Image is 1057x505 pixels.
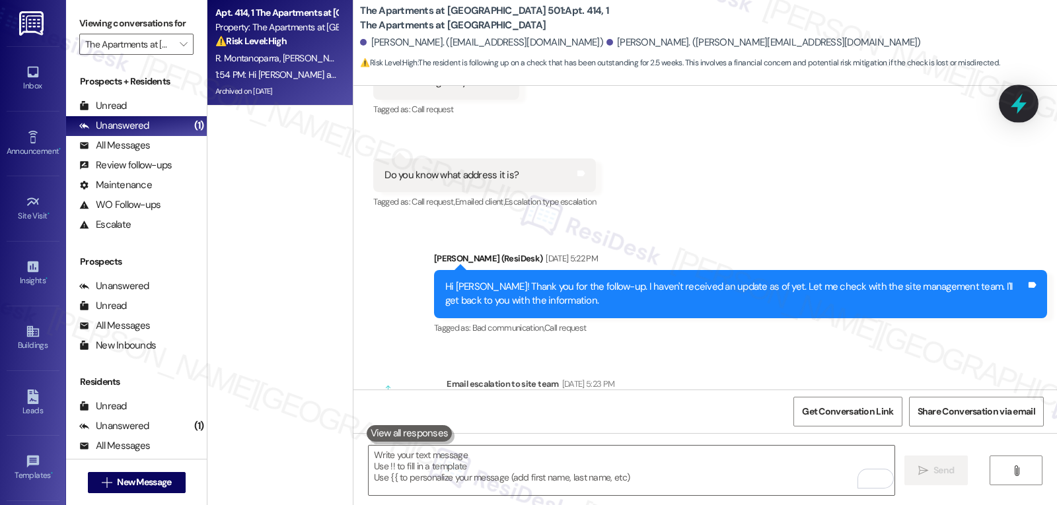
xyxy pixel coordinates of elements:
[434,252,1047,270] div: [PERSON_NAME] (ResiDesk)
[66,375,207,389] div: Residents
[79,178,152,192] div: Maintenance
[59,145,61,154] span: •
[46,274,48,283] span: •
[373,100,519,119] div: Tagged as:
[102,477,112,488] i: 
[933,463,954,477] span: Send
[214,83,339,100] div: Archived on [DATE]
[283,52,418,64] span: [PERSON_NAME] [PERSON_NAME]
[79,439,150,453] div: All Messages
[544,322,586,333] span: Call request
[79,119,149,133] div: Unanswered
[79,299,127,313] div: Unread
[79,319,150,333] div: All Messages
[360,4,624,32] b: The Apartments at [GEOGRAPHIC_DATA] 501: Apt. 414, 1 The Apartments at [GEOGRAPHIC_DATA]
[360,56,1000,70] span: : The resident is following up on a check that has been outstanding for 2.5 weeks. This involves ...
[793,397,902,426] button: Get Conversation Link
[373,192,596,211] div: Tagged as:
[7,320,59,356] a: Buildings
[369,446,894,495] textarea: To enrich screen reader interactions, please activate Accessibility in Grammarly extension settings
[79,198,161,212] div: WO Follow-ups
[191,416,207,436] div: (1)
[79,158,172,172] div: Review follow-ups
[904,455,968,485] button: Send
[79,13,194,34] label: Viewing conversations for
[79,339,156,353] div: New Inbounds
[19,11,46,36] img: ResiDesk Logo
[447,377,986,395] div: Email escalation to site team
[7,191,59,226] a: Site Visit •
[180,39,187,50] i: 
[66,75,207,88] div: Prospects + Residents
[1011,465,1021,476] i: 
[66,255,207,269] div: Prospects
[360,57,417,68] strong: ⚠️ Risk Level: High
[7,61,59,96] a: Inbox
[79,99,127,113] div: Unread
[51,469,53,478] span: •
[384,168,519,182] div: Do you know what address it is?
[79,419,149,433] div: Unanswered
[7,255,59,291] a: Insights •
[559,377,615,391] div: [DATE] 5:23 PM
[802,405,893,419] span: Get Conversation Link
[7,386,59,421] a: Leads
[505,196,596,207] span: Escalation type escalation
[412,196,455,207] span: Call request ,
[215,52,283,64] span: R. Montanoparra
[79,139,150,152] div: All Messages
[79,399,127,413] div: Unread
[606,36,921,50] div: [PERSON_NAME]. ([PERSON_NAME][EMAIL_ADDRESS][DOMAIN_NAME])
[445,280,1026,308] div: Hi [PERSON_NAME]! Thank you for the follow-up. I haven't received an update as of yet. Let me che...
[79,279,149,293] div: Unanswered
[191,116,207,136] div: (1)
[434,318,1047,337] div: Tagged as:
[455,196,505,207] span: Emailed client ,
[48,209,50,219] span: •
[215,20,338,34] div: Property: The Apartments at [GEOGRAPHIC_DATA] 501
[79,218,131,232] div: Escalate
[412,104,453,115] span: Call request
[918,405,1035,419] span: Share Conversation via email
[909,397,1044,426] button: Share Conversation via email
[542,252,598,265] div: [DATE] 5:22 PM
[215,6,338,20] div: Apt. 414, 1 The Apartments at [GEOGRAPHIC_DATA]
[7,450,59,486] a: Templates •
[472,322,544,333] span: Bad communication ,
[360,36,603,50] div: [PERSON_NAME]. ([EMAIL_ADDRESS][DOMAIN_NAME])
[918,465,928,476] i: 
[215,35,287,47] strong: ⚠️ Risk Level: High
[85,34,172,55] input: All communities
[88,472,186,493] button: New Message
[117,475,171,489] span: New Message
